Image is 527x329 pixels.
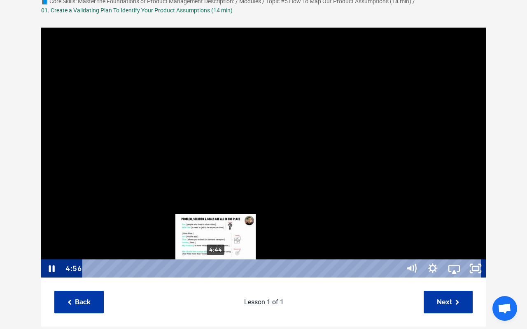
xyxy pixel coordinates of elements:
button: Show settings menu [422,259,443,278]
a: Back [54,291,104,313]
div: 打開聊天 [492,296,517,321]
button: Pause [41,259,62,278]
p: Lesson 1 of 1 [108,297,420,308]
div: 01. Create a Validating Plan To Identify Your Product Assumptions (14 min) [41,6,233,15]
button: Unfullscreen [465,259,486,278]
a: Next [424,291,473,313]
button: Airplay [443,259,465,278]
button: Mute [401,259,422,278]
div: Playbar [91,259,395,278]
